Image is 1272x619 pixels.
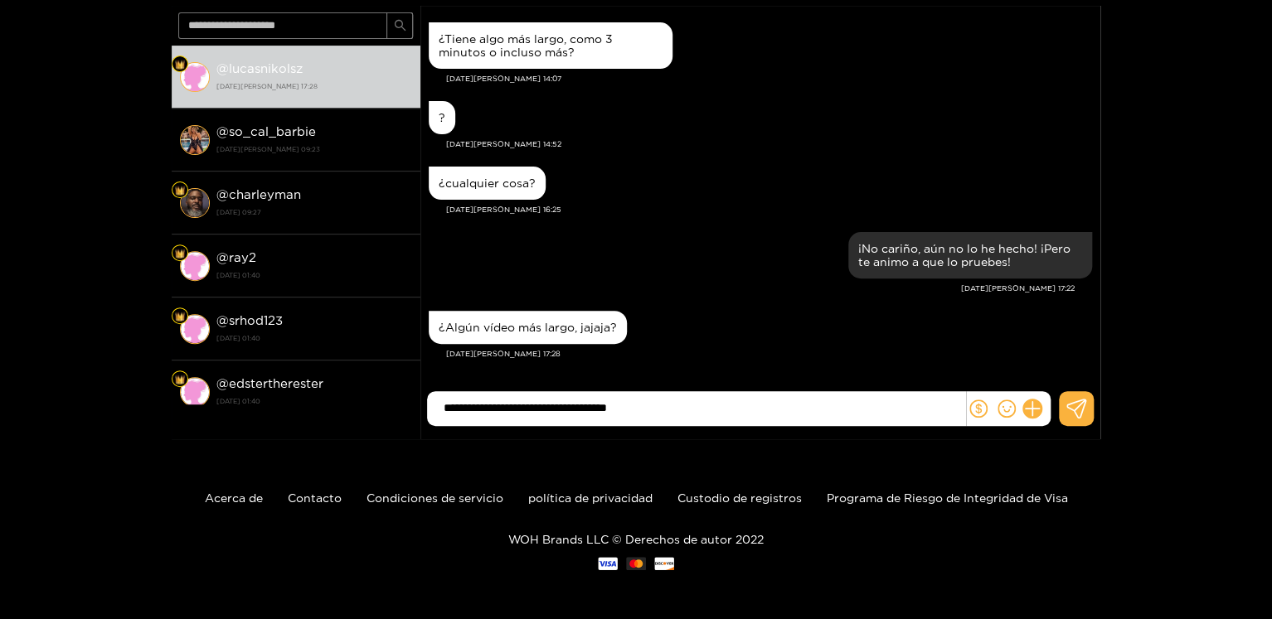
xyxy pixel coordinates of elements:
button: buscar [386,12,413,39]
img: conversación [180,314,210,344]
span: buscar [394,19,406,33]
font: so_cal_barbie [229,124,316,138]
span: sonrisa [998,399,1016,418]
font: ¿Tiene algo más largo, como 3 minutos o incluso más? [439,32,613,58]
img: conversación [180,377,210,407]
a: Condiciones de servicio [367,491,503,504]
a: Programa de Riesgo de Integridad de Visa [827,491,1068,504]
font: [DATE] 01:40 [216,272,260,278]
div: 24 de agosto, 16:25 [429,167,546,200]
font: [DATE][PERSON_NAME] 16:25 [446,206,561,214]
img: conversación [180,251,210,281]
img: conversación [180,125,210,155]
font: srhod123 [229,313,283,327]
font: ¿cualquier cosa? [439,177,536,189]
font: @ [216,250,229,264]
a: política de privacidad [528,491,653,504]
font: ¿Algún vídeo más largo, jajaja? [439,321,617,333]
div: 24 de agosto, 14:52 [429,101,455,134]
font: [DATE][PERSON_NAME] 14:07 [446,75,561,83]
font: @ [216,313,229,327]
button: dólar [966,396,991,421]
font: [DATE] 01:40 [216,398,260,404]
font: @charleyman [216,187,301,201]
font: WOH Brands LLC © Derechos de autor 2022 [508,533,764,545]
div: 24 de agosto, 17:22 [848,232,1092,278]
img: conversación [180,188,210,218]
img: Nivel de ventilador [175,60,185,70]
img: Nivel de ventilador [175,186,185,196]
font: @lucasnikolsz [216,61,303,75]
img: Nivel de ventilador [175,375,185,384]
img: Nivel de ventilador [175,312,185,322]
img: Nivel de ventilador [175,249,185,259]
font: [DATE][PERSON_NAME] 17:28 [216,83,318,89]
div: 24 de agosto, 17:28 [429,311,627,344]
font: [DATE][PERSON_NAME] 14:52 [446,140,561,148]
font: [DATE][PERSON_NAME] 09:23 [216,146,320,152]
a: Custodio de registros [677,491,802,504]
img: conversación [180,62,210,92]
font: ? [439,111,445,123]
font: [DATE][PERSON_NAME] 17:28 [446,350,561,358]
a: Contacto [288,491,342,504]
font: @edstertherester [216,376,323,390]
div: 24 de agosto, 14:07 [429,22,672,69]
font: @ [216,124,229,138]
font: [DATE] 01:40 [216,335,260,341]
font: [DATE][PERSON_NAME] 17:22 [961,284,1075,293]
font: ray2 [229,250,256,264]
font: ¡No cariño, aún no lo he hecho! ¡Pero te animo a que lo pruebes! [858,242,1071,268]
span: dólar [969,399,988,418]
a: Acerca de [205,491,263,504]
font: [DATE] 09:27 [216,209,261,215]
